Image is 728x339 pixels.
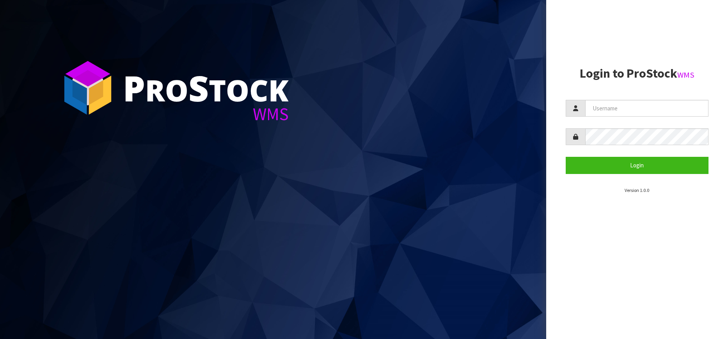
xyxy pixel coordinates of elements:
input: Username [585,100,709,117]
small: Version 1.0.0 [625,187,649,193]
h2: Login to ProStock [566,67,709,80]
img: ProStock Cube [59,59,117,117]
button: Login [566,157,709,174]
div: ro tock [123,70,289,105]
span: S [188,64,209,112]
small: WMS [677,70,694,80]
div: WMS [123,105,289,123]
span: P [123,64,145,112]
